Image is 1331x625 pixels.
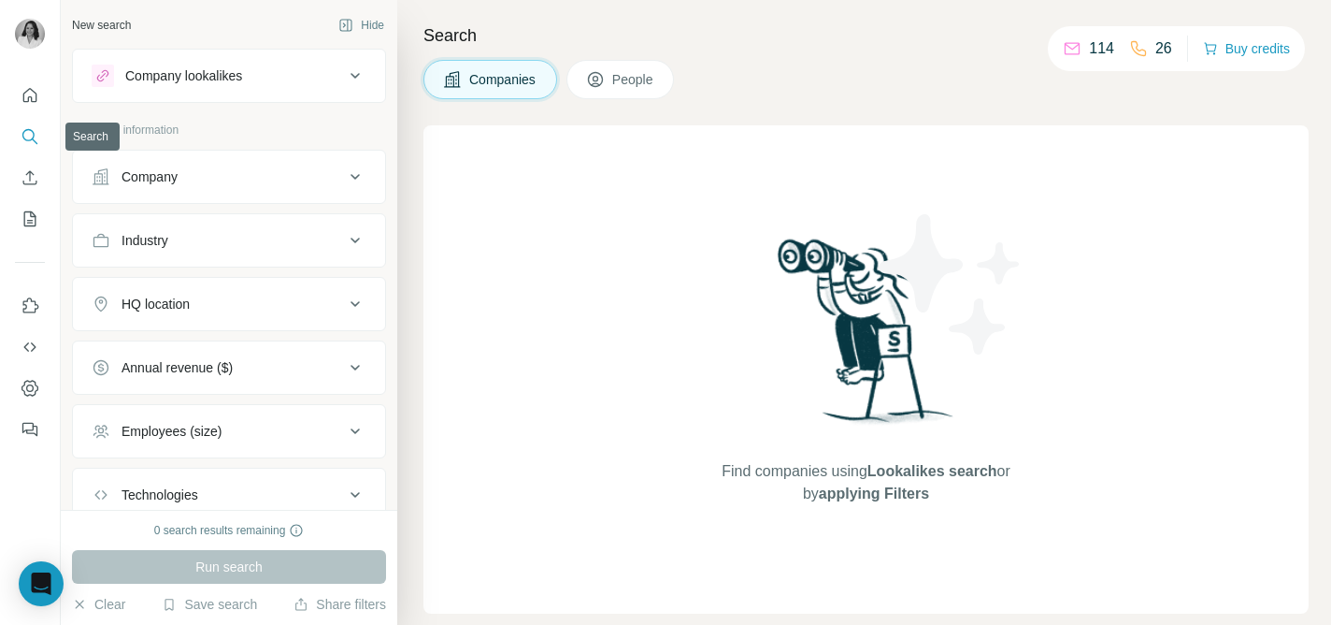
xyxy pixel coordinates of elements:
div: Employees (size) [122,422,222,441]
h4: Search [423,22,1309,49]
button: Company lookalikes [73,53,385,98]
p: Company information [72,122,386,138]
img: Avatar [15,19,45,49]
button: Company [73,154,385,199]
button: Technologies [73,472,385,517]
button: Share filters [293,595,386,614]
span: Lookalikes search [867,463,997,479]
button: Quick start [15,79,45,112]
div: 0 search results remaining [154,522,305,539]
div: HQ location [122,295,190,313]
div: Annual revenue ($) [122,358,233,377]
div: New search [72,17,131,34]
div: Technologies [122,486,198,504]
p: 114 [1089,37,1114,60]
button: My lists [15,202,45,236]
div: Company lookalikes [125,66,242,85]
img: Surfe Illustration - Woman searching with binoculars [769,234,964,443]
div: Open Intercom Messenger [19,561,64,606]
span: Find companies using or by [716,460,1015,505]
button: Dashboard [15,371,45,405]
button: Clear [72,595,125,614]
button: Use Surfe on LinkedIn [15,289,45,323]
button: Buy credits [1203,36,1290,62]
button: Search [15,120,45,153]
span: Companies [469,70,537,89]
button: Annual revenue ($) [73,345,385,390]
p: 26 [1155,37,1172,60]
span: applying Filters [819,486,929,501]
button: Feedback [15,413,45,446]
button: Enrich CSV [15,161,45,195]
span: People [612,70,655,89]
button: Use Surfe API [15,330,45,364]
button: Industry [73,218,385,263]
button: Hide [325,11,397,39]
button: Save search [162,595,257,614]
img: Surfe Illustration - Stars [866,200,1035,369]
button: HQ location [73,282,385,327]
div: Company [122,167,178,186]
button: Employees (size) [73,409,385,454]
div: Industry [122,231,168,250]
